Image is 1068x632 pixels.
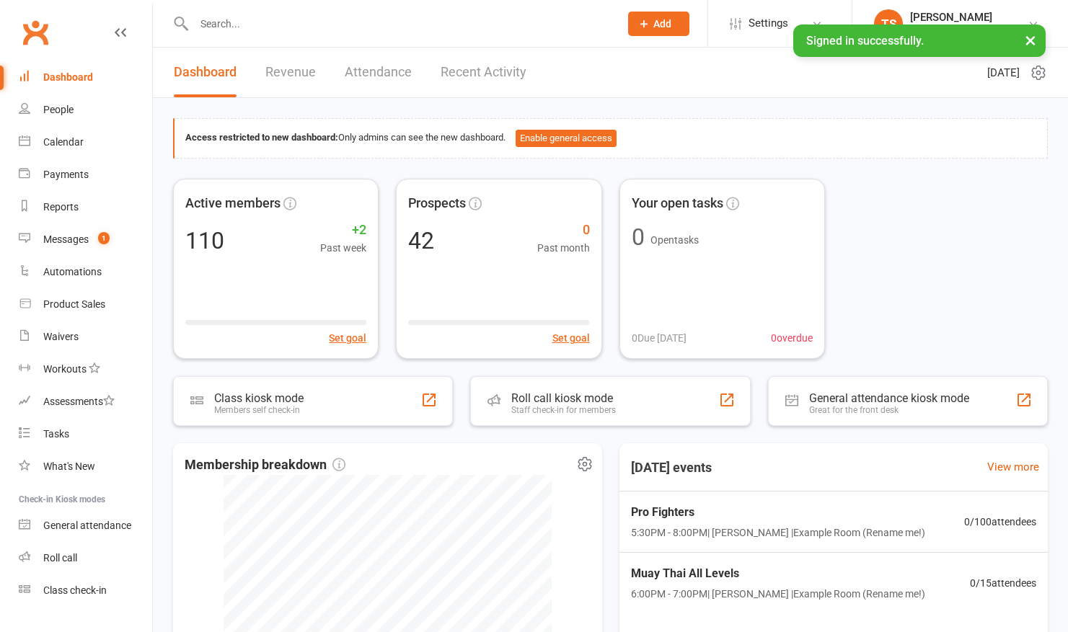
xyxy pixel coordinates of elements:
div: Reports [43,201,79,213]
div: Only admins can see the new dashboard. [185,130,1036,147]
button: Set goal [329,330,366,346]
span: Pro Fighters [631,503,925,522]
a: What's New [19,450,152,483]
a: Dashboard [174,48,237,97]
button: × [1018,25,1043,55]
div: 110 [185,229,224,252]
div: Roll call [43,552,77,564]
div: Waivers [43,331,79,342]
a: Automations [19,256,152,288]
div: 0 [632,226,645,249]
a: Class kiosk mode [19,574,152,607]
div: TS [874,9,903,38]
div: People [43,104,74,115]
span: Settings [749,7,788,40]
div: Automations [43,266,102,277]
a: Recent Activity [441,48,526,97]
div: Staff check-in for members [511,405,616,415]
a: Tasks [19,418,152,450]
div: Members self check-in [214,405,304,415]
span: [DATE] [987,64,1020,81]
span: 0 overdue [771,330,813,346]
span: Past week [320,240,366,256]
a: People [19,94,152,126]
div: Workouts [43,363,87,375]
div: General attendance kiosk mode [809,391,969,405]
div: Calendar [43,136,84,148]
a: View more [987,458,1039,476]
input: Search... [190,14,609,34]
a: Reports [19,191,152,223]
span: 6:00PM - 7:00PM | [PERSON_NAME] | Example Room (Rename me!) [631,586,925,602]
span: 0 Due [DATE] [632,330,687,346]
div: Messages [43,233,89,245]
span: Signed in successfully. [806,34,924,48]
span: +2 [320,220,366,241]
div: Great for the front desk [809,405,969,415]
span: Active members [185,193,281,214]
span: Add [653,18,671,30]
a: Attendance [345,48,412,97]
button: Set goal [552,330,590,346]
h3: [DATE] events [619,455,723,481]
div: Class check-in [43,584,107,596]
span: Past month [537,240,590,256]
span: 5:30PM - 8:00PM | [PERSON_NAME] | Example Room (Rename me!) [631,525,925,540]
div: [PERSON_NAME] [910,11,1010,24]
span: Prospects [408,193,466,214]
a: Assessments [19,386,152,418]
div: Tasks [43,428,69,440]
span: 0 / 15 attendees [970,575,1036,591]
a: Clubworx [17,14,53,50]
div: General attendance [43,520,131,531]
button: Add [628,12,689,36]
a: Dashboard [19,61,152,94]
span: Membership breakdown [185,455,345,476]
div: [PERSON_NAME] Gym [910,24,1010,37]
a: Waivers [19,321,152,353]
a: General attendance kiosk mode [19,509,152,542]
span: Open tasks [650,234,699,246]
span: Muay Thai All Levels [631,564,925,583]
div: 42 [408,229,434,252]
a: Workouts [19,353,152,386]
div: Dashboard [43,71,93,83]
span: Your open tasks [632,193,723,214]
div: What's New [43,460,95,472]
div: Roll call kiosk mode [511,391,616,405]
a: Calendar [19,126,152,159]
button: Enable general access [516,130,617,147]
span: 1 [98,232,110,244]
a: Product Sales [19,288,152,321]
a: Messages 1 [19,223,152,256]
div: Payments [43,169,89,180]
a: Revenue [265,48,316,97]
div: Class kiosk mode [214,391,304,405]
div: Product Sales [43,298,105,310]
span: 0 / 100 attendees [964,514,1036,530]
div: Assessments [43,396,115,407]
a: Roll call [19,542,152,574]
strong: Access restricted to new dashboard: [185,132,338,143]
span: 0 [537,220,590,241]
a: Payments [19,159,152,191]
